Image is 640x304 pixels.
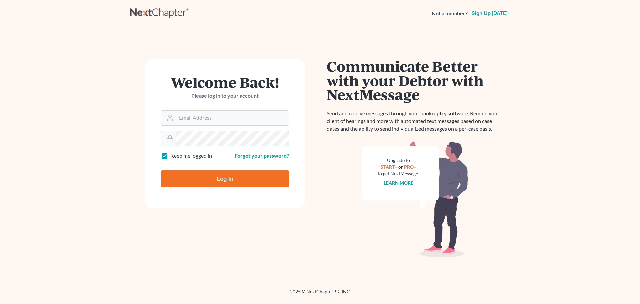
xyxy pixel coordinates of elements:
[432,10,468,17] strong: Not a member?
[398,164,403,170] span: or
[327,110,503,133] p: Send and receive messages through your bankruptcy software. Remind your client of hearings and mo...
[381,164,397,170] a: START+
[161,92,289,100] p: Please log in to your account
[384,180,413,186] a: Learn more
[130,288,510,300] div: 2025 © NextChapterBK, INC
[161,75,289,89] h1: Welcome Back!
[170,152,212,160] label: Keep me logged in
[161,170,289,187] input: Log In
[470,11,510,16] a: Sign up [DATE]!
[235,152,289,159] a: Forgot your password?
[378,157,419,164] div: Upgrade to
[362,141,468,258] img: nextmessage_bg-59042aed3d76b12b5cd301f8e5b87938c9018125f34e5fa2b7a6b67550977c72.svg
[404,164,416,170] a: PRO+
[378,170,419,177] div: to get NextMessage.
[176,111,289,125] input: Email Address
[327,59,503,102] h1: Communicate Better with your Debtor with NextMessage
